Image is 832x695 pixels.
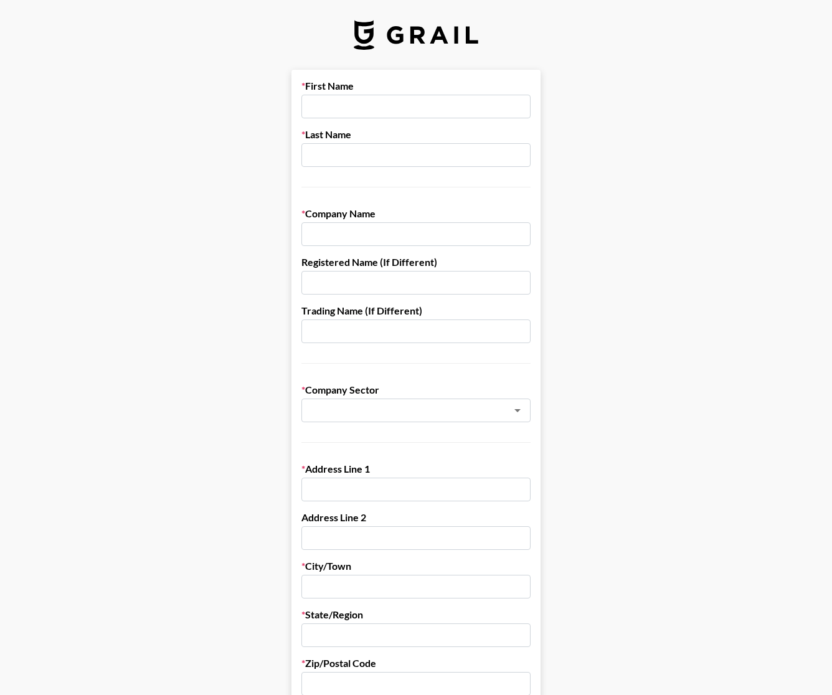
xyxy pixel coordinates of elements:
[301,511,531,524] label: Address Line 2
[301,256,531,268] label: Registered Name (If Different)
[509,402,526,419] button: Open
[301,80,531,92] label: First Name
[301,384,531,396] label: Company Sector
[301,657,531,669] label: Zip/Postal Code
[301,305,531,317] label: Trading Name (If Different)
[301,463,531,475] label: Address Line 1
[301,128,531,141] label: Last Name
[301,560,531,572] label: City/Town
[301,608,531,621] label: State/Region
[301,207,531,220] label: Company Name
[354,20,478,50] img: Grail Talent Logo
